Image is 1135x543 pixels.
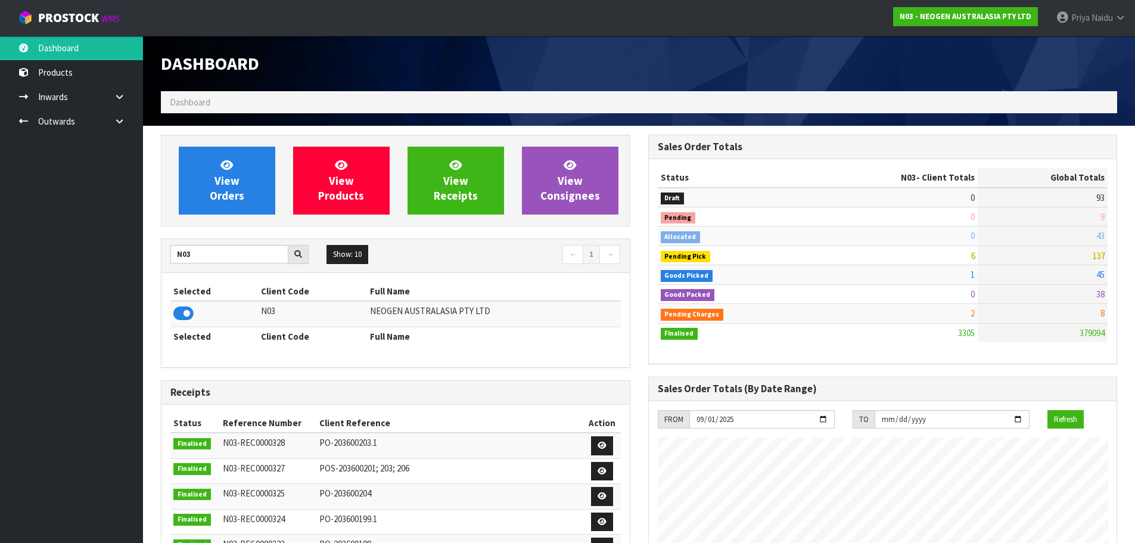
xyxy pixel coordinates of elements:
h3: Sales Order Totals [658,141,1108,153]
span: 93 [1096,192,1105,203]
th: Full Name [367,282,621,301]
span: PO-203600199.1 [319,513,377,525]
a: ViewReceipts [408,147,504,215]
span: Finalised [661,328,698,340]
span: View Products [318,158,364,203]
span: 0 [971,230,975,241]
span: Pending Charges [661,309,724,321]
span: Dashboard [170,97,210,108]
a: ← [562,245,583,264]
th: - Client Totals [806,168,978,187]
span: N03-REC0000325 [223,488,285,499]
strong: N03 - NEOGEN AUSTRALASIA PTY LTD [900,11,1031,21]
span: 137 [1092,250,1105,261]
th: Global Totals [978,168,1108,187]
th: Client Code [258,327,367,346]
span: N03 [901,172,916,183]
span: Naidu [1092,12,1113,23]
th: Selected [170,282,258,301]
th: Client Reference [316,414,583,433]
span: 43 [1096,230,1105,241]
span: PO-203600203.1 [319,437,377,448]
span: 0 [971,211,975,222]
th: Status [170,414,220,433]
small: WMS [101,13,120,24]
th: Selected [170,327,258,346]
span: Goods Packed [661,289,715,301]
h3: Sales Order Totals (By Date Range) [658,383,1108,395]
button: Show: 10 [326,245,368,264]
a: ViewConsignees [522,147,618,215]
span: 8 [1100,308,1105,319]
th: Client Code [258,282,367,301]
span: Finalised [173,514,211,526]
span: N03-REC0000327 [223,463,285,474]
a: N03 - NEOGEN AUSTRALASIA PTY LTD [893,7,1038,26]
th: Status [658,168,806,187]
span: Finalised [173,463,211,475]
td: NEOGEN AUSTRALASIA PTY LTD [367,301,621,327]
a: → [599,245,620,264]
span: 45 [1096,269,1105,280]
button: Refresh [1047,410,1084,429]
span: N03-REC0000328 [223,437,285,448]
span: 2 [971,308,975,319]
span: Priya [1071,12,1090,23]
span: 6 [971,250,975,261]
th: Action [583,414,621,433]
div: TO [853,410,875,429]
a: 1 [583,245,600,264]
span: Draft [661,193,685,204]
span: 379094 [1080,327,1105,339]
span: Pending [661,212,696,224]
span: View Consignees [540,158,600,203]
th: Reference Number [220,414,316,433]
nav: Page navigation [405,245,621,266]
span: ProStock [38,10,99,26]
a: ViewOrders [179,147,275,215]
span: 3305 [958,327,975,339]
span: PO-203600204 [319,488,371,499]
span: Dashboard [161,52,259,75]
span: 0 [971,192,975,203]
h3: Receipts [170,387,621,398]
span: N03-REC0000324 [223,513,285,525]
td: N03 [258,301,367,327]
span: View Receipts [434,158,478,203]
span: Allocated [661,231,701,243]
div: FROM [658,410,689,429]
span: 1 [971,269,975,280]
img: cube-alt.png [18,10,33,25]
span: Finalised [173,489,211,501]
th: Full Name [367,327,621,346]
span: 9 [1100,211,1105,222]
input: Search clients [170,245,288,263]
span: View Orders [210,158,244,203]
a: ViewProducts [293,147,390,215]
span: Pending Pick [661,251,711,263]
span: Goods Picked [661,270,713,282]
span: POS-203600201; 203; 206 [319,463,409,474]
span: 0 [971,288,975,300]
span: Finalised [173,438,211,450]
span: 38 [1096,288,1105,300]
